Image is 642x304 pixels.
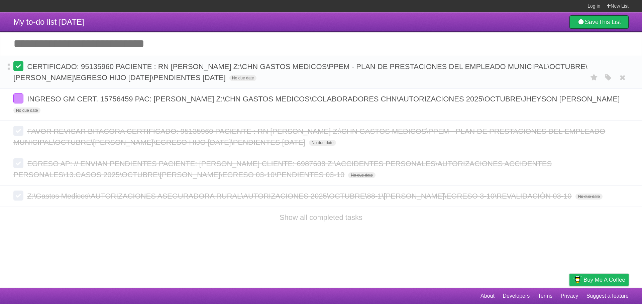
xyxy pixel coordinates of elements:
[586,290,629,302] a: Suggest a feature
[27,192,573,200] span: Z:\Gastos Medicos\AUTORIZACIONES ASEGURADORA RURAL\AUTORIZACIONES 2025\OCTUBRE\88-1\[PERSON_NAME]...
[309,140,336,146] span: No due date
[13,107,40,113] span: No due date
[13,127,605,146] span: FAVOR REVISAR BITACORA CERTIFICADO: 95135960 PACIENTE : RN [PERSON_NAME] Z:\CHN GASTOS MEDICOS\PP...
[13,61,23,71] label: Done
[573,274,582,285] img: Buy me a coffee
[27,95,621,103] span: INGRESO GM CERT. 15756459 PAC: [PERSON_NAME] Z:\CHN GASTOS MEDICOS\COLABORADORES CHN\AUTORIZACION...
[599,19,621,25] b: This List
[13,93,23,103] label: Done
[13,17,84,26] span: My to-do list [DATE]
[280,213,362,222] a: Show all completed tasks
[13,191,23,201] label: Done
[575,194,603,200] span: No due date
[583,274,625,286] span: Buy me a coffee
[13,126,23,136] label: Done
[503,290,530,302] a: Developers
[569,274,629,286] a: Buy me a coffee
[561,290,578,302] a: Privacy
[588,72,601,83] label: Star task
[480,290,495,302] a: About
[13,158,23,168] label: Done
[569,15,629,29] a: SaveThis List
[229,75,256,81] span: No due date
[13,160,552,179] span: EGRESO AP: // ENVIAN PENDIENTES PACIENTE: [PERSON_NAME] CLIENTE: 6987608 Z:\ACCIDENTES PERSONALES...
[538,290,553,302] a: Terms
[348,172,375,178] span: No due date
[13,62,587,82] span: CERTIFICADO: 95135960 PACIENTE : RN [PERSON_NAME] Z:\CHN GASTOS MEDICOS\PPEM - PLAN DE PRESTACION...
